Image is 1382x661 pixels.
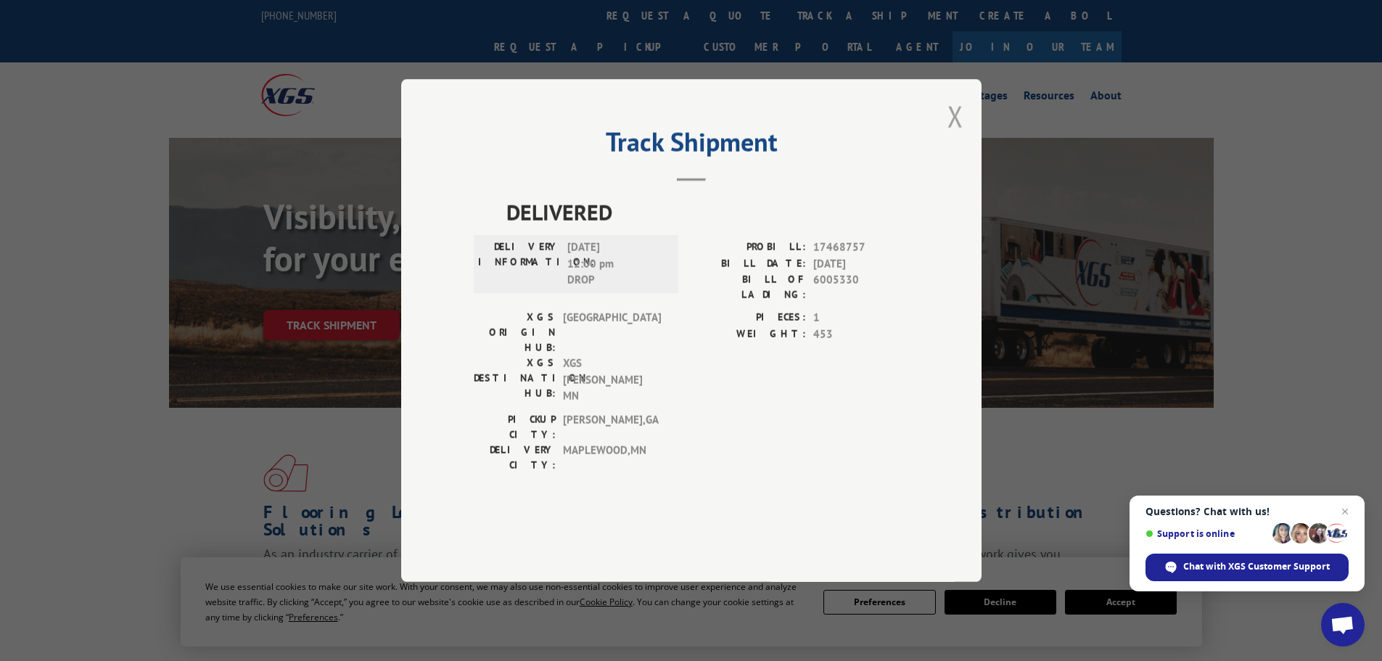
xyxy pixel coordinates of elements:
[1321,603,1365,646] a: Open chat
[563,443,661,473] span: MAPLEWOOD , MN
[813,239,909,256] span: 17468757
[1146,554,1349,581] span: Chat with XGS Customer Support
[691,239,806,256] label: PROBILL:
[813,310,909,327] span: 1
[1146,528,1267,539] span: Support is online
[691,327,806,343] label: WEIGHT:
[474,356,556,405] label: XGS DESTINATION HUB:
[1146,506,1349,517] span: Questions? Chat with us!
[474,310,556,356] label: XGS ORIGIN HUB:
[691,256,806,273] label: BILL DATE:
[567,239,665,289] span: [DATE] 12:00 pm DROP
[474,132,909,160] h2: Track Shipment
[506,196,909,229] span: DELIVERED
[563,412,661,443] span: [PERSON_NAME] , GA
[478,239,560,289] label: DELIVERY INFORMATION:
[563,310,661,356] span: [GEOGRAPHIC_DATA]
[813,272,909,303] span: 6005330
[813,327,909,343] span: 453
[474,412,556,443] label: PICKUP CITY:
[1183,560,1330,573] span: Chat with XGS Customer Support
[691,272,806,303] label: BILL OF LADING:
[691,310,806,327] label: PIECES:
[563,356,661,405] span: XGS [PERSON_NAME] MN
[947,97,963,136] button: Close modal
[813,256,909,273] span: [DATE]
[474,443,556,473] label: DELIVERY CITY:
